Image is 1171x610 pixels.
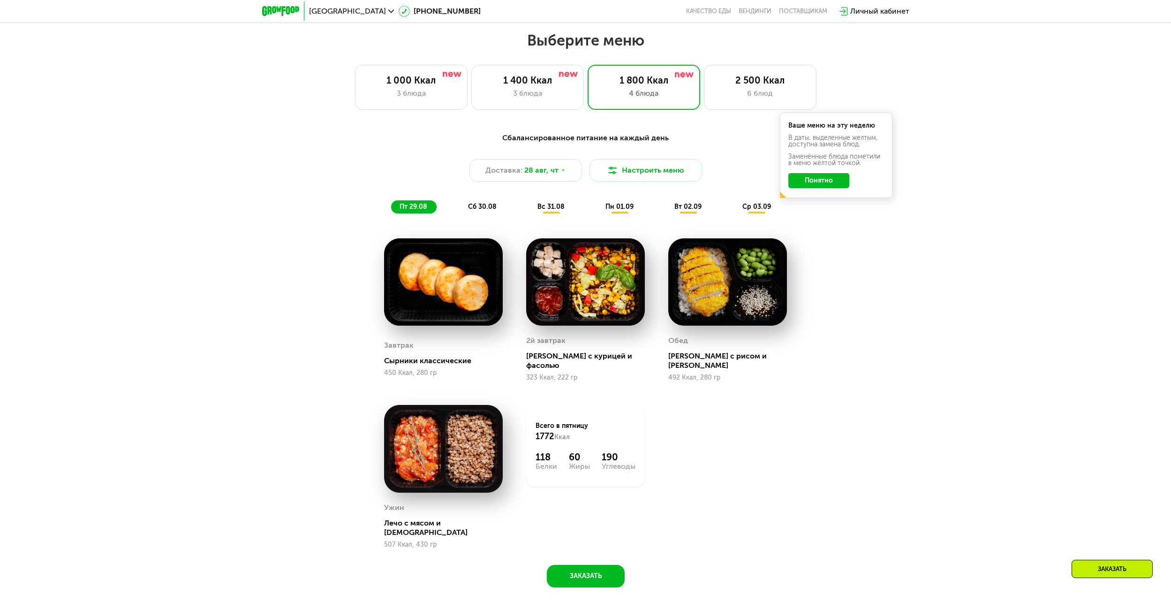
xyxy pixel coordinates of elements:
div: В даты, выделенные желтым, доступна замена блюд. [788,135,884,148]
div: Сырники классические [384,356,510,366]
div: поставщикам [779,8,827,15]
div: 2й завтрак [526,334,566,348]
span: [GEOGRAPHIC_DATA] [309,8,386,15]
div: 4 блюда [597,88,690,99]
span: вс 31.08 [537,203,565,211]
span: 28 авг, чт [524,165,559,176]
div: [PERSON_NAME] с рисом и [PERSON_NAME] [668,351,794,370]
div: 3 блюда [481,88,574,99]
a: Качество еды [686,8,731,15]
a: Вендинги [739,8,771,15]
span: пт 29.08 [400,203,427,211]
div: 450 Ккал, 280 гр [384,369,503,377]
span: 1772 [536,431,554,442]
div: Личный кабинет [850,6,909,17]
div: 118 [536,451,557,463]
button: Заказать [547,565,625,587]
div: Ваше меню на эту неделю [788,122,884,129]
div: Заменённые блюда пометили в меню жёлтой точкой. [788,153,884,167]
div: Белки [536,463,557,470]
h2: Выберите меню [30,31,1141,50]
div: Жиры [569,463,590,470]
div: 323 Ккал, 222 гр [526,374,645,381]
div: 1 800 Ккал [597,75,690,86]
div: Завтрак [384,338,414,352]
div: 6 блюд [714,88,807,99]
span: сб 30.08 [468,203,497,211]
div: 492 Ккал, 280 гр [668,374,787,381]
span: Доставка: [485,165,522,176]
div: 2 500 Ккал [714,75,807,86]
span: ср 03.09 [742,203,771,211]
div: 507 Ккал, 430 гр [384,541,503,549]
div: 3 блюда [365,88,458,99]
div: Всего в пятницу [536,421,635,442]
div: Обед [668,334,688,348]
div: Ужин [384,501,404,515]
button: Настроить меню [589,159,702,182]
div: Углеводы [602,463,635,470]
div: Сбалансированное питание на каждый день [308,132,863,144]
div: 1 000 Ккал [365,75,458,86]
div: 190 [602,451,635,463]
span: Ккал [554,433,570,441]
div: 60 [569,451,590,463]
button: Понятно [788,173,849,188]
span: пн 01.09 [605,203,634,211]
div: Лечо с мясом и [DEMOGRAPHIC_DATA] [384,518,510,537]
div: 1 400 Ккал [481,75,574,86]
div: [PERSON_NAME] с курицей и фасолью [526,351,652,370]
span: вт 02.09 [674,203,702,211]
div: Заказать [1072,560,1153,578]
a: [PHONE_NUMBER] [399,6,481,17]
